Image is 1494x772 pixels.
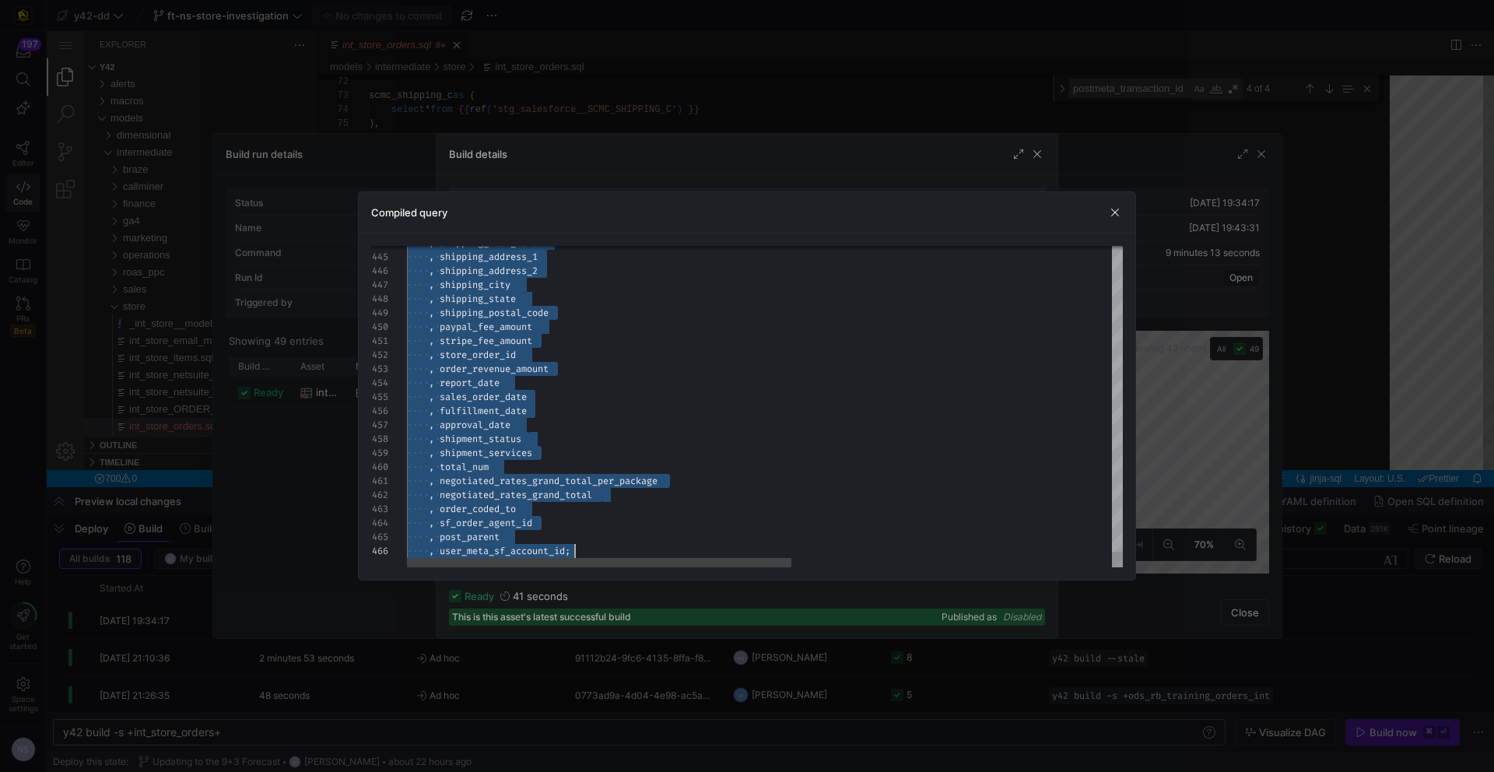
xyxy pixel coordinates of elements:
a: check-all Prettier [1367,439,1416,456]
div: _int_store__models.yml [37,284,271,301]
ul: Tab actions [399,6,421,22]
div: /models/intermediate/operations [76,216,271,233]
h3: Timeline [53,423,93,440]
span: as [356,171,366,182]
div: Use Regular Expression (⌥⌘R) [1179,50,1194,65]
div: Folders Section [37,27,271,44]
span: , [429,503,434,515]
span: approval_date [440,419,510,431]
div: 448 [371,292,388,306]
span: from wp_posts wp2 [322,395,417,406]
span: , [748,185,753,196]
div: store [37,267,271,284]
div: Match Case (⌥⌘C) [1145,50,1160,65]
div: macros [37,61,271,79]
span: ) [1040,227,1045,238]
span: marketing [76,201,121,212]
span: from [356,199,378,210]
textarea: Find [1023,48,1144,66]
span: , [429,321,434,333]
span: shipping_postal_code [440,307,549,319]
div: 72 [285,44,302,58]
span: }} [664,129,675,140]
span: as [406,59,417,70]
div: int_store_orders.sql, preview [271,44,1447,439]
span: , [429,335,434,347]
span: as [429,115,440,126]
span: roas_ppc [76,235,117,247]
span: ) [653,129,658,140]
div: /models/intermediate/marketing [76,198,271,216]
span: intermediate [70,115,126,127]
span: sum [384,185,401,196]
span: sf_order_agent_id [440,517,532,529]
div: Timeline Section [37,422,271,439]
span: operations [76,218,124,230]
div: /models/dimensional [70,96,271,113]
span: , [DOMAIN_NAME]_author [322,339,445,350]
span: , [429,419,434,431]
span: shipping_state [440,293,516,305]
span: shipment_services [440,447,532,459]
div: dimensional [37,96,271,113]
span: , [429,279,434,291]
a: jinja-sql [1261,439,1299,456]
h3: Explorer Section: y42 [53,27,68,44]
div: sales [37,250,271,267]
div: 92 [285,324,302,338]
div: UTF-8 [1181,439,1220,456]
div: 97 [285,394,302,408]
a: Notifications [1421,439,1440,456]
a: Spaces: 4 [1129,439,1178,456]
span: , u1.user_email [322,367,406,378]
span: left join wp_users u1 on ([DOMAIN_NAME]_author = u1.i [322,423,619,434]
a: models [283,30,316,41]
div: int_store_posts.sql [37,404,271,421]
div: /models/intermediate/store/int_store_email_match.sql [65,301,271,318]
div: alerts [37,44,271,61]
span: ) [322,87,328,98]
span: int_store_items.sql [82,321,167,332]
div: 460 [371,460,388,474]
span: group by [356,255,401,266]
div: 445 [371,250,388,264]
span: on [692,227,703,238]
span: , [429,433,434,445]
span: fee_order [933,185,984,196]
span: shipping_city [440,279,510,291]
div: 87 [285,254,302,268]
span: ( [423,185,429,196]
span: from [384,129,406,140]
div: 466 [371,544,388,558]
span: negotiated_rates_grand_total [440,489,592,501]
div: 96 [285,380,302,394]
span: dimensional [70,98,124,110]
div: 75 [285,86,302,100]
div: Layout: U.S. [1301,439,1365,456]
span: order_revenue_amount [440,363,549,375]
span: , [429,349,434,361]
div: 89 [285,282,302,296]
span: shipment_status [440,433,521,445]
div: 98 [285,408,302,422]
div: 80 [285,156,302,170]
div: 93 [285,338,302,352]
span: int_store_orders.sql [82,389,171,401]
a: Split Editor Right (⌘\) [⌥] Split Editor Down [1401,5,1418,23]
span: , [429,307,434,319]
span: , [429,391,434,403]
span: callminer [76,149,117,161]
span: as [636,185,647,196]
span: double precision [653,185,742,196]
div: 454 [371,376,388,390]
div: /models/intermediate/store/int_store_orders.sql • 700 problems in this file [65,387,271,404]
span: select [345,185,378,196]
a: Close (⌘W) [402,6,418,22]
div: 458 [371,432,388,446]
div: /models/intermediate/store/int_store_netsuite_cogs.sql [65,353,271,370]
span: , [429,461,434,473]
span: ref [423,129,440,140]
span: zkups_upsshipment_c [322,115,429,126]
div: marketing [37,198,271,216]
